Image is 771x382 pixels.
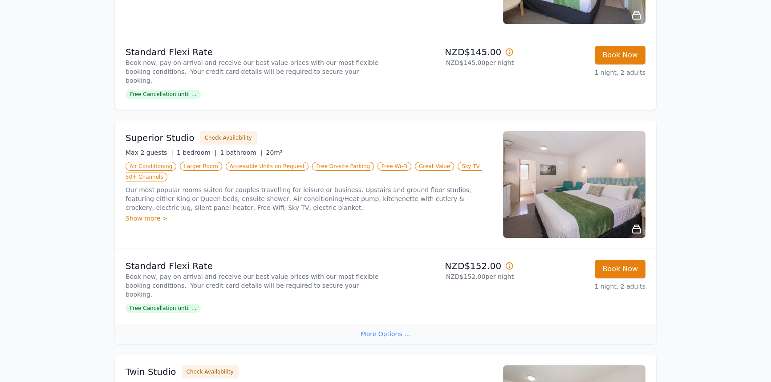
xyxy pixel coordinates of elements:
p: Standard Flexi Rate [126,46,382,58]
p: Book now, pay on arrival and receive our best value prices with our most flexible booking conditi... [126,58,382,85]
span: 1 bedroom | [177,149,217,156]
p: NZD$145.00 [389,46,514,58]
span: Air Conditioning [126,162,176,171]
div: Show more > [126,214,492,223]
button: Book Now [595,260,645,278]
span: Great Value [415,162,454,171]
span: 20m² [266,149,282,156]
p: Our most popular rooms suited for couples travelling for leisure or business. Upstairs and ground... [126,185,492,212]
span: Free Cancellation until ... [126,90,201,99]
span: Larger Room [180,162,222,171]
p: NZD$152.00 per night [389,272,514,281]
h3: Superior Studio [126,132,195,144]
span: Free On-site Parking [312,162,374,171]
p: Book now, pay on arrival and receive our best value prices with our most flexible booking conditi... [126,272,382,299]
span: Max 2 guests | [126,149,173,156]
button: Check Availability [182,365,239,378]
p: NZD$152.00 [389,260,514,272]
span: Accessible Units on Request [226,162,309,171]
p: 1 night, 2 adults [521,282,645,291]
p: NZD$145.00 per night [389,58,514,67]
p: Standard Flexi Rate [126,260,382,272]
span: 1 bathroom | [220,149,262,156]
button: Book Now [595,46,645,64]
h3: Twin Studio [126,366,176,378]
span: Free Cancellation until ... [126,304,201,313]
button: Check Availability [200,131,257,145]
p: 1 night, 2 adults [521,68,645,77]
span: Free Wi-Fi [377,162,411,171]
div: More Options ... [115,324,656,344]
